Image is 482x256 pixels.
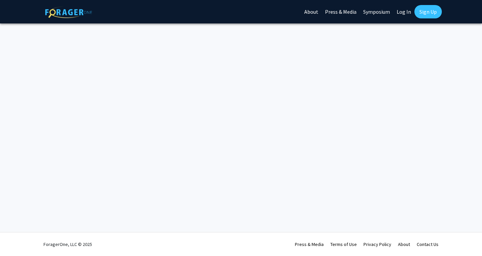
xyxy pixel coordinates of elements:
a: Contact Us [417,241,438,247]
a: Press & Media [295,241,324,247]
a: About [398,241,410,247]
a: Sign Up [414,5,442,18]
a: Terms of Use [330,241,357,247]
div: ForagerOne, LLC © 2025 [44,233,92,256]
a: Privacy Policy [364,241,391,247]
img: ForagerOne Logo [45,6,92,18]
